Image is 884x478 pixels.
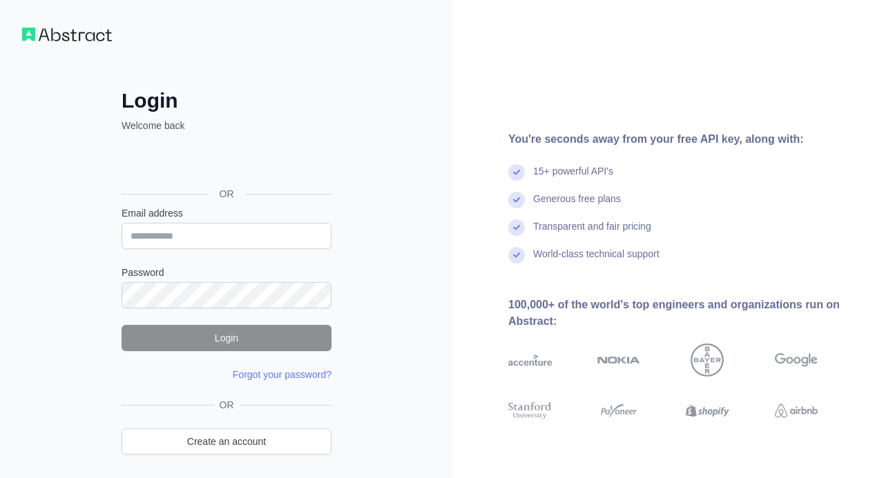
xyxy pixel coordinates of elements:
[122,148,329,178] div: Sign in with Google. Opens in new tab
[122,88,331,113] h2: Login
[691,343,724,377] img: bayer
[122,428,331,455] a: Create an account
[214,398,240,412] span: OR
[508,164,525,181] img: check mark
[22,28,112,41] img: Workflow
[533,192,621,219] div: Generous free plans
[209,187,245,201] span: OR
[533,164,613,192] div: 15+ powerful API's
[115,148,336,178] iframe: Sign in with Google Button
[508,131,862,148] div: You're seconds away from your free API key, along with:
[686,400,729,421] img: shopify
[533,247,660,275] div: World-class technical support
[775,343,818,377] img: google
[122,206,331,220] label: Email address
[508,297,862,330] div: 100,000+ of the world's top engineers and organizations run on Abstract:
[233,369,331,380] a: Forgot your password?
[597,400,641,421] img: payoneer
[122,325,331,351] button: Login
[122,119,331,132] p: Welcome back
[508,400,552,421] img: stanford university
[508,192,525,208] img: check mark
[597,343,641,377] img: nokia
[122,266,331,279] label: Password
[508,219,525,236] img: check mark
[775,400,818,421] img: airbnb
[508,247,525,263] img: check mark
[508,343,552,377] img: accenture
[533,219,651,247] div: Transparent and fair pricing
